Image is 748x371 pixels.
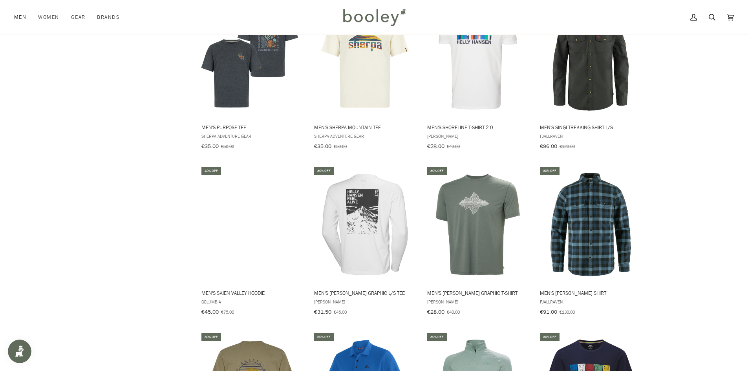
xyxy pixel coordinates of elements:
img: Columbia Men's Skien Valley Hoodie City Grey - Booley Galway [200,173,304,277]
img: Booley [340,6,408,29]
div: 30% off [314,167,334,175]
span: €130.00 [560,309,575,315]
div: 30% off [540,333,560,341]
span: €50.00 [221,143,234,150]
a: Men's Skog Graphic L/S Tee [313,166,417,318]
span: Men's [PERSON_NAME] Graphic L/S Tee [314,289,416,296]
span: €31.50 [314,308,331,316]
span: Gear [71,13,86,21]
span: Men's Sherpa Mountain Tee [314,124,416,131]
span: €40.00 [447,309,460,315]
span: €75.00 [221,309,234,315]
div: 30% off [427,167,447,175]
a: Men's Skog Shirt [539,166,643,318]
span: Fjallraven [540,133,642,139]
span: Brands [97,13,120,21]
span: Men's Purpose Tee [201,124,303,131]
div: 30% off [540,167,560,175]
iframe: Button to open loyalty program pop-up [8,340,31,363]
span: Men [14,13,26,21]
span: €28.00 [427,308,444,316]
span: [PERSON_NAME] [314,298,416,305]
span: €28.00 [427,143,444,150]
div: 30% off [201,333,221,341]
span: Men's Singi Trekking Shirt L/S [540,124,642,131]
span: €35.00 [314,143,331,150]
span: €45.00 [201,308,219,316]
span: Men's Skien Valley Hoodie [201,289,303,296]
span: [PERSON_NAME] [427,298,529,305]
img: Fjallraven Men's Singi Trekking Shirt L/S Dark Grey - Booley Galway [539,7,643,111]
span: Fjallraven [540,298,642,305]
div: 30% off [427,333,447,341]
img: Sherpa Adventure Gear Men's Sherpa Mountain Tee Peetho - Booley Galway [313,7,417,111]
span: Men's Shoreline T-Shirt 2.0 [427,124,529,131]
a: Men's Skog Graphic T-Shirt [426,166,530,318]
div: 50% off [314,333,334,341]
span: Sherpa Adventure Gear [201,133,303,139]
span: Columbia [201,298,303,305]
span: €96.00 [540,143,557,150]
span: Men's [PERSON_NAME] Graphic T-Shirt [427,289,529,296]
span: €91.00 [540,308,557,316]
img: Sherpa Adventure Gear Men's Purpose Tee Neelo Blue - Booley Galway [200,7,304,111]
span: €40.00 [447,143,460,150]
a: Men's Skien Valley Hoodie [200,166,304,318]
span: €120.00 [560,143,575,150]
span: [PERSON_NAME] [427,133,529,139]
span: Women [38,13,59,21]
img: Helly Hansen Men's Skog Graphic T-Shirt Grey Cactus - Booley Galway [426,173,530,277]
span: Sherpa Adventure Gear [314,133,416,139]
span: €45.00 [334,309,347,315]
img: Helly Hansen Men's Skog Graphic L/S Tee White - Booley Galway [313,173,417,277]
span: €35.00 [201,143,219,150]
span: Men's [PERSON_NAME] Shirt [540,289,642,296]
span: €50.00 [334,143,347,150]
img: Helly Hansen Men's Shoreline T-Shirt 2.0 White - Booley Galway [426,7,530,111]
div: 40% off [201,167,221,175]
